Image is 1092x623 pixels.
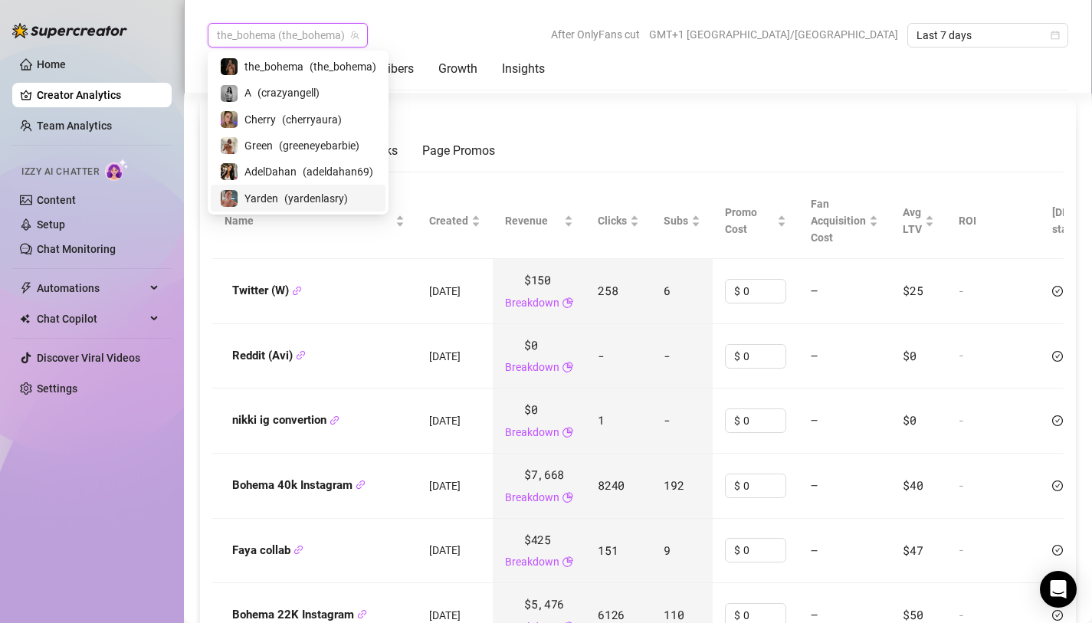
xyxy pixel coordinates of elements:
span: 151 [598,543,618,558]
img: Yarden [221,190,238,207]
span: Fan Acquisition Cost [811,198,866,244]
span: $0 [903,348,916,363]
span: pie-chart [562,489,573,506]
span: check-circle [1052,471,1063,500]
span: Last 7 days [917,24,1059,47]
span: ( greeneyebarbie ) [279,137,359,154]
a: Team Analytics [37,120,112,132]
div: - [959,349,1028,362]
a: Discover Viral Videos [37,352,140,364]
span: $150 [524,271,551,290]
span: Chat Copilot [37,307,146,331]
span: link [330,415,339,425]
strong: Reddit (Avi) [232,349,306,362]
span: pie-chart [562,424,573,441]
span: thunderbolt [20,282,32,294]
input: Enter cost [743,345,785,368]
span: Cherry [244,111,276,128]
span: ( yardenlasry ) [284,190,348,207]
span: $425 [524,531,551,549]
div: Growth [438,60,477,78]
div: - [959,414,1028,428]
a: Creator Analytics [37,83,159,107]
span: Green [244,137,273,154]
span: Izzy AI Chatter [21,165,99,179]
img: Chat Copilot [20,313,30,324]
span: $40 [903,477,923,493]
div: - [959,543,1028,557]
span: ROI [959,215,976,227]
span: pie-chart [562,553,573,570]
a: Breakdown [505,489,559,506]
span: After OnlyFans cut [551,23,640,46]
span: — [811,607,818,622]
span: ( cherryaura ) [282,111,342,128]
span: the_bohema (the_bohema) [217,24,359,47]
span: team [350,31,359,40]
span: link [293,545,303,555]
span: 1 [598,412,605,428]
span: 9 [664,543,671,558]
img: AdelDahan [221,163,238,180]
span: $7,668 [524,466,564,484]
div: - [959,284,1028,298]
span: — [811,477,818,493]
a: Home [37,58,66,70]
span: ( crazyangell ) [257,84,320,101]
span: $5,476 [524,595,564,614]
span: [DATE] [429,544,461,556]
span: — [811,348,818,363]
input: Enter cost [743,409,785,432]
span: $0 [903,412,916,428]
span: - [664,348,671,363]
div: - [959,608,1028,622]
button: Copy Link [296,350,306,362]
span: $47 [903,543,923,558]
img: AI Chatter [105,159,129,181]
span: - [598,348,605,363]
span: $25 [903,283,923,298]
span: GMT+1 [GEOGRAPHIC_DATA]/[GEOGRAPHIC_DATA] [649,23,898,46]
button: Copy Link [292,285,302,297]
span: Automations [37,276,146,300]
span: pie-chart [562,359,573,375]
a: Settings [37,382,77,395]
span: 192 [664,477,684,493]
span: AdelDahan [244,163,297,180]
input: Enter cost [743,474,785,497]
span: 8240 [598,477,625,493]
a: Breakdown [505,359,559,375]
div: Campaigns [212,97,1064,130]
img: the_bohema [221,58,238,75]
span: [DATE] [429,480,461,492]
span: $0 [524,336,537,355]
img: logo-BBDzfeDw.svg [12,23,127,38]
span: calendar [1051,31,1060,40]
span: 6126 [598,607,625,622]
a: Content [37,194,76,206]
span: [DATE] [429,285,461,297]
span: 258 [598,283,618,298]
span: — [811,412,818,428]
span: — [811,283,818,298]
span: the_bohema [244,58,303,75]
button: Copy Link [357,609,367,621]
span: Subs [664,212,688,229]
span: $50 [903,607,923,622]
span: [DATE] [429,415,461,427]
span: Clicks [598,212,627,229]
span: 110 [664,607,684,622]
span: - [664,412,671,428]
img: A [221,85,238,102]
a: Breakdown [505,553,559,570]
div: - [959,479,1028,493]
a: Setup [37,218,65,231]
strong: Bohema 22K Instagram [232,608,367,621]
button: Copy Link [356,480,366,491]
span: — [811,543,818,558]
span: ( adeldahan69 ) [303,163,373,180]
span: Revenue [505,212,561,229]
span: link [357,609,367,619]
span: Promo Cost [725,204,774,238]
span: check-circle [1052,277,1063,306]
